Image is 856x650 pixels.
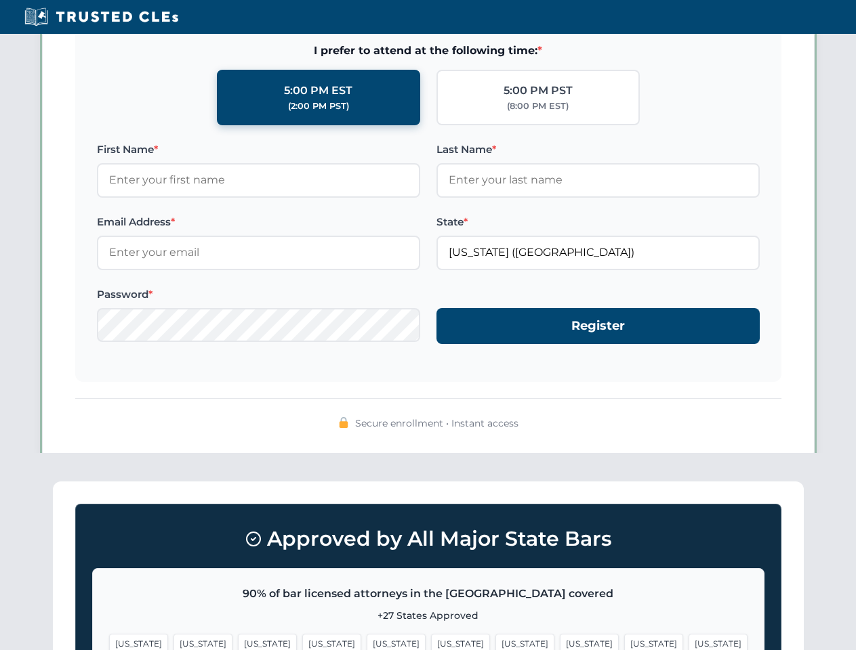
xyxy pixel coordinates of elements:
[109,608,748,623] p: +27 States Approved
[436,214,760,230] label: State
[504,82,573,100] div: 5:00 PM PST
[338,417,349,428] img: 🔒
[436,163,760,197] input: Enter your last name
[507,100,569,113] div: (8:00 PM EST)
[436,308,760,344] button: Register
[436,236,760,269] input: Florida (FL)
[97,286,420,303] label: Password
[355,416,518,431] span: Secure enrollment • Instant access
[97,163,420,197] input: Enter your first name
[20,7,182,27] img: Trusted CLEs
[436,142,760,158] label: Last Name
[109,585,748,603] p: 90% of bar licensed attorneys in the [GEOGRAPHIC_DATA] covered
[92,521,765,557] h3: Approved by All Major State Bars
[97,236,420,269] input: Enter your email
[288,100,349,113] div: (2:00 PM PST)
[284,82,352,100] div: 5:00 PM EST
[97,42,760,60] span: I prefer to attend at the following time:
[97,214,420,230] label: Email Address
[97,142,420,158] label: First Name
